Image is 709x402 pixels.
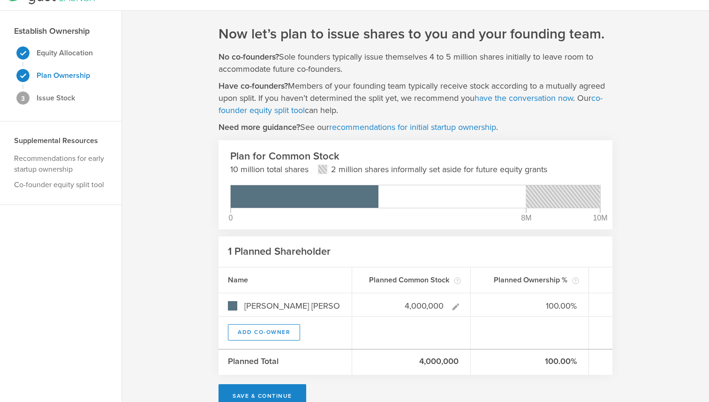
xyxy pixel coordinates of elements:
[219,267,352,293] div: Name
[230,150,601,163] h2: Plan for Common Stock
[37,71,90,80] strong: Plan Ownership
[362,300,446,312] input: Enter # of shares
[14,154,104,174] a: Recommendations for early startup ownership
[219,81,288,91] strong: Have co-founders?
[219,52,279,62] strong: No co-founders?
[471,349,589,375] div: 100.00%
[228,324,300,341] button: Add Co-Owner
[331,163,547,175] p: 2 million shares informally set aside for future equity grants
[37,93,75,103] strong: Issue Stock
[219,25,604,44] h1: Now let’s plan to issue shares to you and your founding team.
[14,136,98,145] strong: Supplemental Resources
[471,267,589,293] div: Planned Ownership %
[242,300,342,312] input: Enter co-owner name
[521,214,531,222] div: 8M
[228,245,331,258] h2: 1 Planned Shareholder
[14,180,104,190] a: Co-founder equity split tool
[37,48,93,58] strong: Equity Allocation
[219,80,612,116] p: Members of your founding team typically receive stock according to a mutually agreed upon split. ...
[329,122,496,132] a: recommendations for initial startup ownership
[219,349,352,375] div: Planned Total
[14,25,90,37] h3: Establish Ownership
[352,267,471,293] div: Planned Common Stock
[593,214,607,222] div: 10M
[229,214,233,222] div: 0
[352,349,471,375] div: 4,000,000
[475,93,573,103] a: have the conversation now
[230,163,309,175] p: 10 million total shares
[219,121,498,133] p: See our .
[219,51,612,75] p: Sole founders typically issue themselves 4 to 5 million shares initially to leave room to accommo...
[21,95,25,102] span: 3
[219,122,300,132] strong: Need more guidance?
